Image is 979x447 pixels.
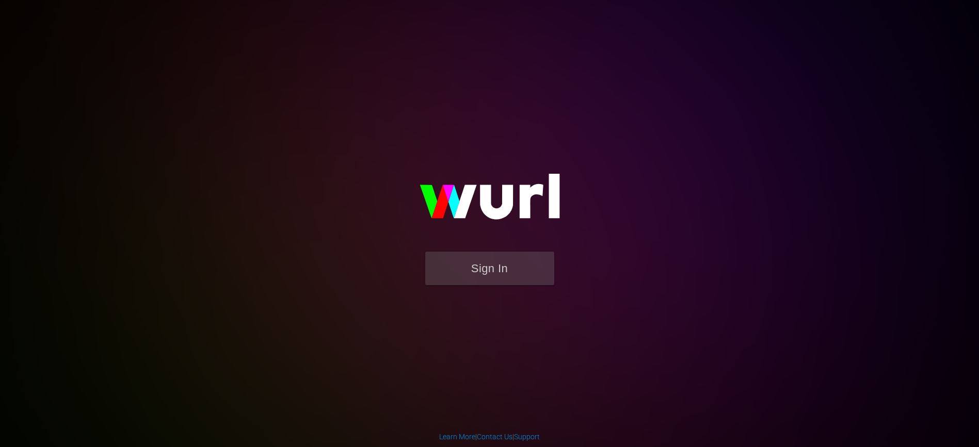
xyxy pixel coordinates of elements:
a: Support [514,433,540,441]
a: Contact Us [477,433,512,441]
img: wurl-logo-on-black-223613ac3d8ba8fe6dc639794a292ebdb59501304c7dfd60c99c58986ef67473.svg [387,152,593,252]
button: Sign In [425,252,554,285]
div: | | [439,432,540,442]
a: Learn More [439,433,475,441]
